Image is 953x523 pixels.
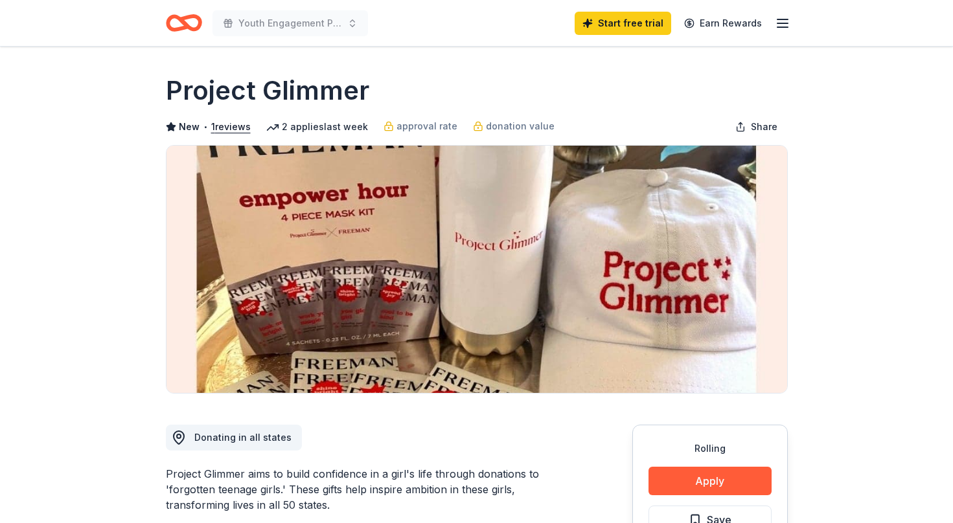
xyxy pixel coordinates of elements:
[203,122,207,132] span: •
[649,467,772,495] button: Apply
[725,114,788,140] button: Share
[751,119,777,135] span: Share
[238,16,342,31] span: Youth Engagement Program
[166,8,202,38] a: Home
[676,12,770,35] a: Earn Rewards
[473,118,555,134] a: donation value
[179,119,200,135] span: New
[211,119,251,135] button: 1reviews
[266,119,368,135] div: 2 applies last week
[396,118,457,134] span: approval rate
[486,118,555,134] span: donation value
[166,72,369,109] h1: Project Glimmer
[649,441,772,456] div: Rolling
[575,12,671,35] a: Start free trial
[166,466,570,513] div: Project Glimmer aims to build confidence in a girl's life through donations to 'forgotten teenage...
[166,146,787,393] img: Image for Project Glimmer
[384,118,457,134] a: approval rate
[194,432,292,443] span: Donating in all states
[212,10,368,36] button: Youth Engagement Program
